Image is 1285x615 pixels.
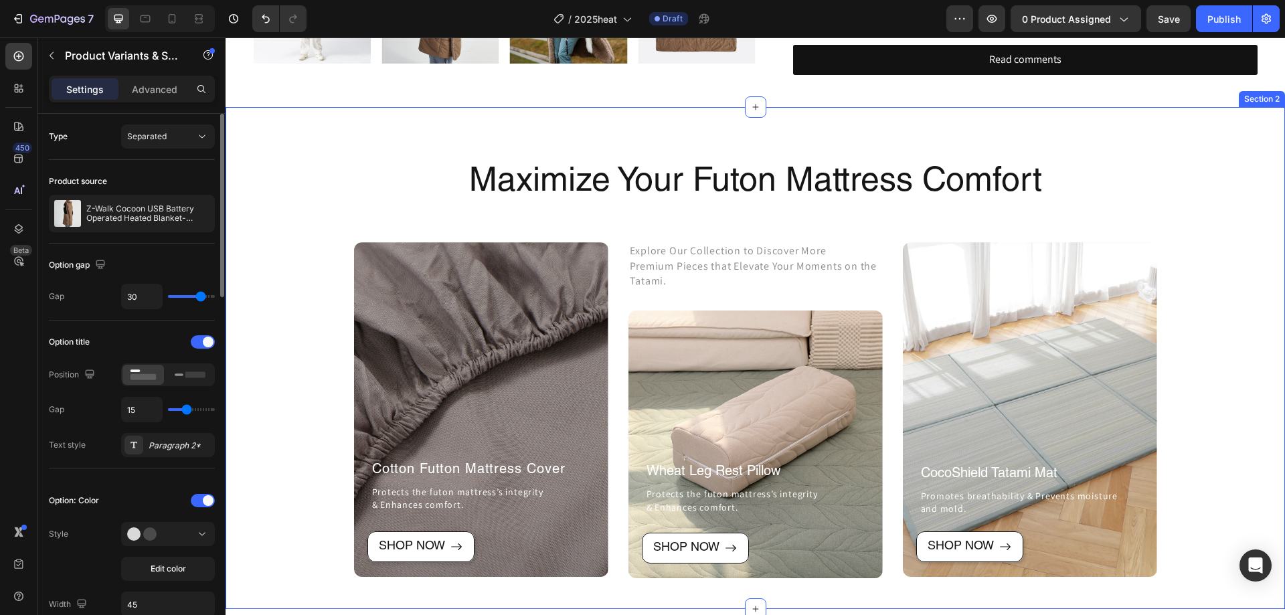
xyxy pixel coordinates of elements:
[49,528,68,540] div: Style
[695,465,927,478] p: and mold.
[49,290,64,302] div: Gap
[49,256,108,274] div: Option gap
[151,563,186,575] span: Edit color
[226,37,1285,615] iframe: Design area
[86,204,209,223] p: Z-Walk Cocoon USB Battery Operated Heated Blanket-Wearable 11月14日测试
[5,5,100,32] button: 7
[49,366,98,384] div: Position
[691,494,798,525] a: Shop now
[132,82,177,96] p: Advanced
[49,130,68,143] div: Type
[49,175,107,187] div: Product source
[694,427,928,447] h2: CocoShield Tatami Mat
[1207,12,1241,26] div: Publish
[127,131,167,141] span: Separated
[574,12,617,26] span: 2025heat
[404,222,656,252] p: Premium Pieces that Elevate Your Moments on the Tatami.
[1146,5,1191,32] button: Save
[403,273,657,541] div: Background Image
[416,495,523,526] a: Shop now
[1158,13,1180,25] span: Save
[121,557,215,581] button: Edit color
[49,404,64,416] div: Gap
[122,284,162,309] input: Auto
[568,12,572,26] span: /
[428,500,494,521] p: Shop now
[677,205,932,539] div: Overlay
[88,11,94,27] p: 7
[421,450,653,464] p: Protects the futon mattress’s integrity
[149,440,211,452] div: Paragraph 2*
[54,200,81,227] img: product feature img
[65,48,179,64] p: Product Variants & Swatches
[403,273,657,541] div: Overlay
[252,5,307,32] div: Undo/Redo
[663,13,683,25] span: Draft
[13,143,32,153] div: 450
[49,596,90,614] div: Width
[404,206,656,221] p: Explore Our Collection to Discover More
[1196,5,1252,32] button: Publish
[677,205,932,539] div: Background Image
[1011,5,1141,32] button: 0 product assigned
[421,464,653,477] p: & Enhances comfort.
[49,439,86,451] div: Text style
[121,124,215,149] button: Separated
[702,499,768,520] p: Shop now
[1016,56,1057,68] div: Section 2
[1022,12,1111,26] span: 0 product assigned
[420,425,654,445] h2: Wheat Leg Rest Pillow
[66,82,104,96] p: Settings
[10,245,32,256] div: Beta
[1239,549,1272,582] div: Open Intercom Messenger
[49,336,90,348] div: Option title
[695,452,927,466] p: Promotes breathability & Prevents moisture
[49,495,99,507] div: Option: Color
[122,398,162,422] input: Auto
